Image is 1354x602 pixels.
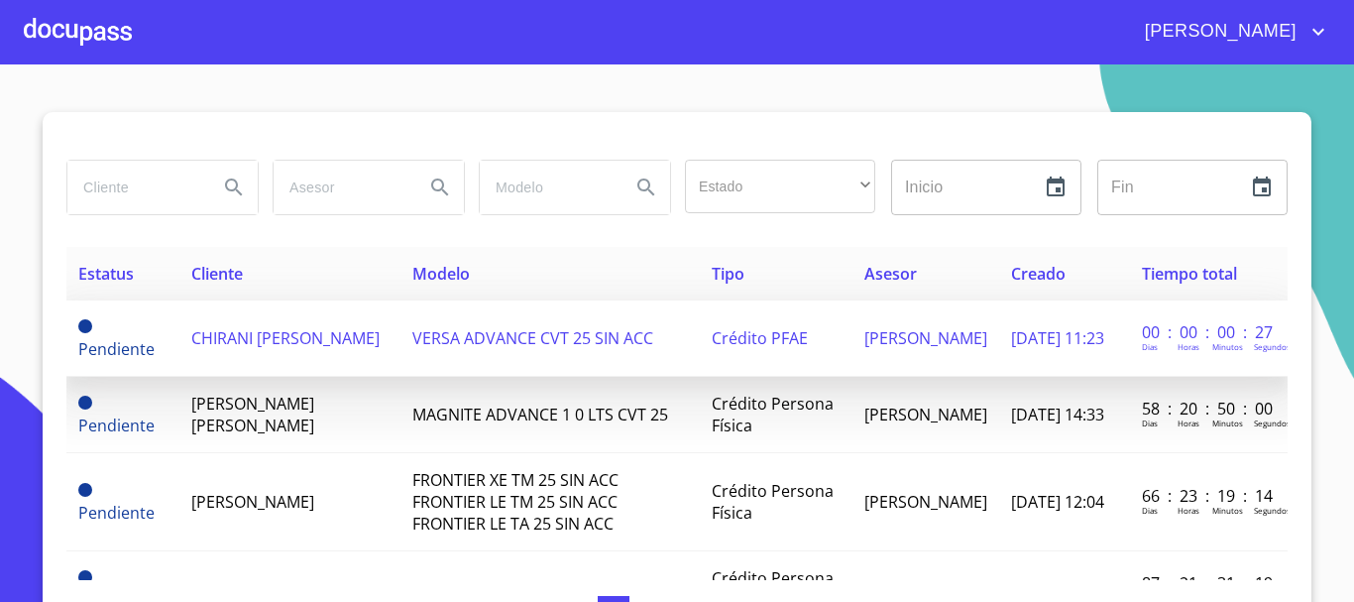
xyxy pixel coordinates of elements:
[78,396,92,410] span: Pendiente
[1142,572,1276,594] p: 87 : 21 : 31 : 19
[864,491,987,513] span: [PERSON_NAME]
[412,578,568,600] span: MARCH SENSE TM 25
[78,483,92,497] span: Pendiente
[67,161,202,214] input: search
[1212,341,1243,352] p: Minutos
[864,327,987,349] span: [PERSON_NAME]
[1212,505,1243,516] p: Minutos
[1254,341,1291,352] p: Segundos
[1142,418,1158,428] p: Dias
[1130,16,1330,48] button: account of current user
[1142,505,1158,516] p: Dias
[78,338,155,360] span: Pendiente
[1130,16,1306,48] span: [PERSON_NAME]
[274,161,408,214] input: search
[416,164,464,211] button: Search
[1011,404,1104,425] span: [DATE] 14:33
[864,578,987,600] span: [PERSON_NAME]
[1142,341,1158,352] p: Dias
[210,164,258,211] button: Search
[864,263,917,285] span: Asesor
[78,319,92,333] span: Pendiente
[78,263,134,285] span: Estatus
[1142,485,1276,507] p: 66 : 23 : 19 : 14
[78,570,92,584] span: Pendiente
[1011,491,1104,513] span: [DATE] 12:04
[1212,418,1243,428] p: Minutos
[1011,263,1066,285] span: Creado
[1142,263,1237,285] span: Tiempo total
[480,161,615,214] input: search
[1011,327,1104,349] span: [DATE] 11:23
[1142,321,1276,343] p: 00 : 00 : 00 : 27
[412,469,619,535] span: FRONTIER XE TM 25 SIN ACC FRONTIER LE TM 25 SIN ACC FRONTIER LE TA 25 SIN ACC
[1254,418,1291,428] p: Segundos
[1142,398,1276,420] p: 58 : 20 : 50 : 00
[622,164,670,211] button: Search
[191,327,380,349] span: CHIRANI [PERSON_NAME]
[191,578,314,600] span: [PERSON_NAME]
[1011,578,1104,600] span: [DATE] 13:52
[685,160,875,213] div: ​
[712,393,834,436] span: Crédito Persona Física
[78,415,155,436] span: Pendiente
[412,404,668,425] span: MAGNITE ADVANCE 1 0 LTS CVT 25
[712,263,744,285] span: Tipo
[1254,505,1291,516] p: Segundos
[1178,505,1199,516] p: Horas
[412,263,470,285] span: Modelo
[191,263,243,285] span: Cliente
[78,502,155,524] span: Pendiente
[864,404,987,425] span: [PERSON_NAME]
[191,491,314,513] span: [PERSON_NAME]
[712,327,808,349] span: Crédito PFAE
[1178,341,1199,352] p: Horas
[1178,418,1199,428] p: Horas
[712,480,834,524] span: Crédito Persona Física
[412,327,653,349] span: VERSA ADVANCE CVT 25 SIN ACC
[191,393,314,436] span: [PERSON_NAME] [PERSON_NAME]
